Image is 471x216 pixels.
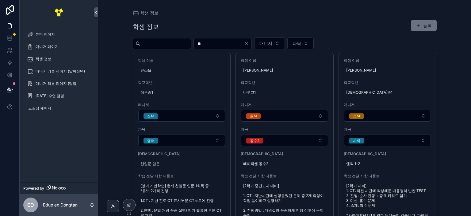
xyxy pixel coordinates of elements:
[138,102,226,107] span: 매니저
[353,113,360,119] div: 정M
[254,37,285,49] button: Select Button
[244,41,251,46] button: Clear
[23,41,94,52] a: 매니저 페이지
[241,135,328,146] button: Select Button
[138,58,226,63] span: 학생 이름
[28,106,51,111] span: 교실장 페이지
[344,80,431,85] span: 학교학년
[344,151,431,156] span: [DEMOGRAPHIC_DATA]
[23,90,94,101] a: [DATE] 수업 점검
[346,161,429,166] span: 엔픽 1-2
[23,78,94,89] a: 매니저 리뷰 페이지 (당일)
[138,127,226,132] span: 과목
[344,110,431,122] button: Select Button
[36,32,55,37] span: 튜터 페이지
[133,10,159,16] a: 학생 정보
[250,138,259,143] div: 공수2
[287,37,314,49] button: Select Button
[346,68,429,73] span: [PERSON_NAME]
[241,127,328,132] span: 과목
[241,58,328,63] span: 학생 이름
[243,161,326,166] span: 베이직쎈 공수2
[20,183,98,194] a: Powered by
[344,174,431,179] span: 학습 전달 사항 디폴트
[243,68,326,73] span: [PERSON_NAME]
[54,7,64,17] img: App logo
[133,22,159,31] h1: 학생 정보
[138,174,226,179] span: 학습 전달 사항 디폴트
[243,90,326,95] span: 나루고1
[20,25,98,122] div: scrollable content
[346,90,429,95] span: [DEMOGRAPHIC_DATA]중1
[43,202,78,208] p: Eduplex Dongtan
[23,186,44,191] span: Powered by
[138,135,225,146] button: Select Button
[411,20,437,31] button: 등록
[259,40,272,46] span: 매니저
[36,44,59,49] span: 매니저 페이지
[36,81,78,86] span: 매니저 리뷰 페이지 (당일)
[138,80,226,85] span: 학교학년
[36,57,51,61] span: 학생 정보
[241,174,328,179] span: 학습 전달 사항 디폴트
[23,103,94,114] a: 교실장 페이지
[147,113,154,119] div: 진M
[36,69,85,74] span: 매니저 리뷰 페이지 (날짜선택)
[23,66,94,77] a: 매니저 리뷰 페이지 (날짜선택)
[344,135,431,146] button: Select Button
[27,201,34,209] span: ED
[241,102,328,107] span: 매니저
[138,151,226,156] span: [DEMOGRAPHIC_DATA]
[140,10,159,16] span: 학생 정보
[344,58,431,63] span: 학생 이름
[23,29,94,40] a: 튜터 페이지
[293,40,301,46] span: 과목
[140,90,223,95] span: 석우중1
[138,110,225,122] button: Select Button
[344,127,431,132] span: 과목
[241,80,328,85] span: 학교학년
[140,161,223,166] span: 천일문 입문
[250,113,257,119] div: 율M
[147,138,155,143] div: 영어
[241,151,328,156] span: [DEMOGRAPHIC_DATA]
[241,110,328,122] button: Select Button
[23,53,94,65] a: 학생 정보
[140,68,223,73] span: 유소율
[36,93,64,98] span: [DATE] 수업 점검
[353,138,360,143] div: 사회
[344,102,431,107] span: 매니저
